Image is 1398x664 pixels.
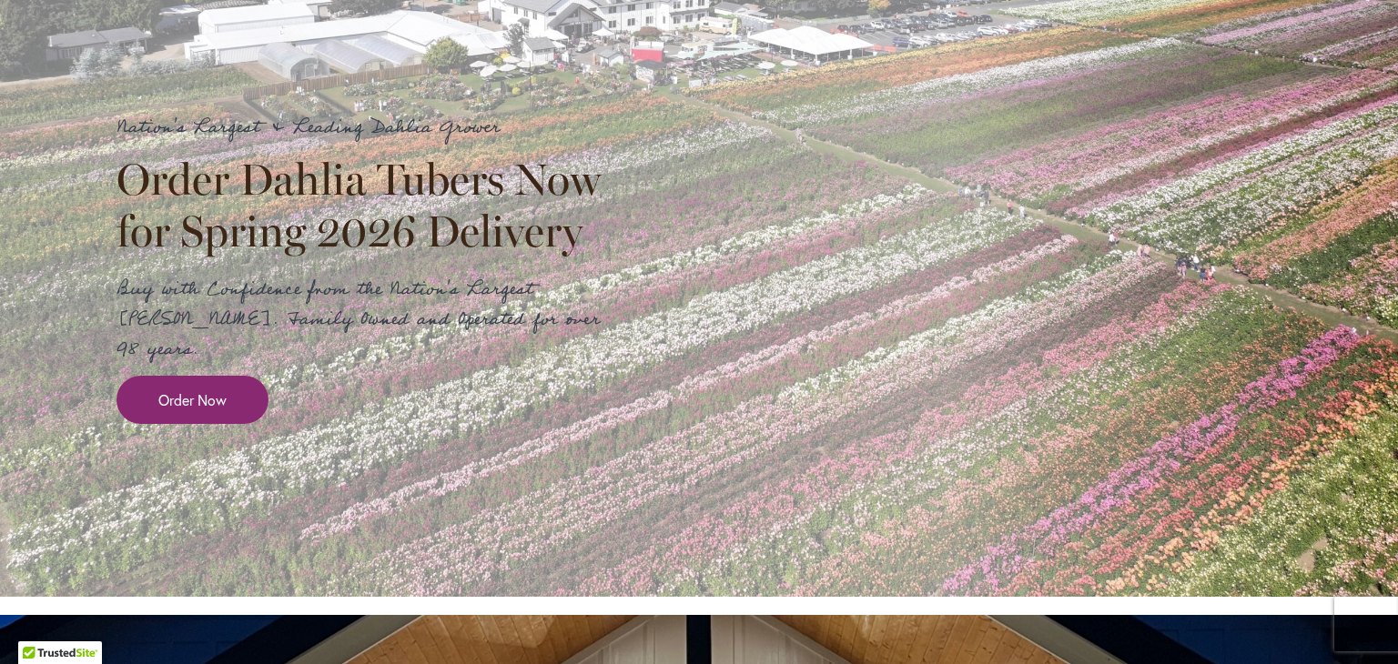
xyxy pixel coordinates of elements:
a: Order Now [116,376,268,424]
h2: Order Dahlia Tubers Now for Spring 2026 Delivery [116,154,617,256]
p: Buy with Confidence from the Nation's Largest [PERSON_NAME]. Family Owned and Operated for over 9... [116,275,617,365]
p: Nation's Largest & Leading Dahlia Grower [116,113,617,143]
span: Order Now [158,389,227,410]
